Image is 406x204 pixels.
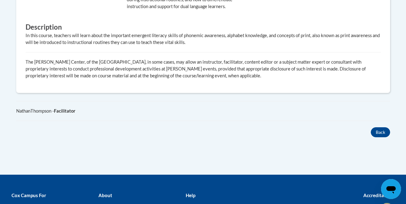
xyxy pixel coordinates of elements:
[12,192,46,198] b: Cox Campus For
[26,59,381,79] p: The [PERSON_NAME] Center, of the [GEOGRAPHIC_DATA], in some cases, may allow an instructor, facil...
[54,108,75,114] b: Facilitator
[16,108,390,114] div: NathanThompson -
[186,192,195,198] b: Help
[98,192,112,198] b: About
[26,32,381,46] div: In this course, teachers will learn about the important emergent literacy skills of phonemic awar...
[381,179,401,199] iframe: Button to launch messaging window
[26,22,381,32] h3: Description
[363,192,395,198] b: Accreditations
[371,127,390,137] button: Back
